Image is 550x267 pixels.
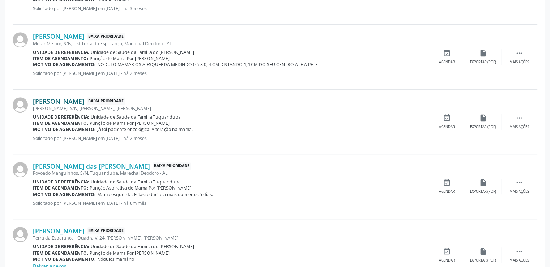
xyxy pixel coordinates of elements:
a: [PERSON_NAME] [33,97,84,105]
div: Terra da Esperanca - Quadra V, 24, [PERSON_NAME], [PERSON_NAME] [33,235,429,241]
i:  [515,114,523,122]
i: insert_drive_file [479,114,487,122]
a: [PERSON_NAME] das [PERSON_NAME] [33,162,150,170]
b: Motivo de agendamento: [33,126,96,132]
b: Motivo de agendamento: [33,191,96,198]
span: Nódulos mamário [97,256,134,262]
div: Agendar [439,124,455,130]
div: Mais ações [510,189,529,194]
a: [PERSON_NAME] [33,227,84,235]
span: Baixa Prioridade [87,33,125,40]
span: Punção de Mama Por [PERSON_NAME] [90,250,170,256]
span: NODULO MAMARIOS A ESQUERDA MEDINDO 0,5 X 0, 4 CM DISTANDO 1,4 CM DO SEU CENTRO ATE A PELE [97,62,318,68]
p: Solicitado por [PERSON_NAME] em [DATE] - há um mês [33,200,429,206]
div: Agendar [439,258,455,263]
span: Baixa Prioridade [87,227,125,235]
span: Baixa Prioridade [153,162,191,170]
b: Item de agendamento: [33,120,88,126]
b: Motivo de agendamento: [33,62,96,68]
img: img [13,162,28,177]
b: Unidade de referência: [33,179,89,185]
div: Mais ações [510,258,529,263]
p: Solicitado por [PERSON_NAME] em [DATE] - há 2 meses [33,70,429,76]
i:  [515,179,523,187]
span: Unidade de Saude da Familia do [PERSON_NAME] [91,49,194,55]
div: Morar Melhor, S/N, Usf Terra da Esperança, Marechal Deodoro - AL [33,41,429,47]
span: Mama esquerda. Ectasia ductal a mais ou menos 5 dias. [97,191,213,198]
span: Unidade de Saude da Familia do [PERSON_NAME] [91,243,194,250]
i: insert_drive_file [479,247,487,255]
i:  [515,49,523,57]
a: [PERSON_NAME] [33,32,84,40]
i: event_available [443,179,451,187]
span: Unidade de Saude da Familia Tuquanduba [91,179,181,185]
span: Punção Aspirativa de Mama Por [PERSON_NAME] [90,185,191,191]
img: img [13,97,28,113]
p: Solicitado por [PERSON_NAME] em [DATE] - há 3 meses [33,5,429,12]
span: Unidade de Saude da Familia Tuquanduba [91,114,181,120]
b: Unidade de referência: [33,114,89,120]
div: Exportar (PDF) [470,258,496,263]
div: Agendar [439,189,455,194]
b: Item de agendamento: [33,185,88,191]
div: Povoado Manguinhos, S/N, Tuquanduba, Marechal Deodoro - AL [33,170,429,176]
i: insert_drive_file [479,179,487,187]
b: Item de agendamento: [33,55,88,62]
span: Punção de Mama Por [PERSON_NAME] [90,120,170,126]
div: Mais ações [510,60,529,65]
div: Mais ações [510,124,529,130]
span: Baixa Prioridade [87,97,125,105]
i: event_available [443,247,451,255]
img: img [13,227,28,242]
b: Motivo de agendamento: [33,256,96,262]
div: [PERSON_NAME], S/N, [PERSON_NAME], [PERSON_NAME] [33,105,429,111]
span: Já foi paciente oncológica. Alteração na mama. [97,126,193,132]
b: Unidade de referência: [33,243,89,250]
img: img [13,32,28,47]
i: event_available [443,49,451,57]
b: Unidade de referência: [33,49,89,55]
i:  [515,247,523,255]
i: insert_drive_file [479,49,487,57]
b: Item de agendamento: [33,250,88,256]
i: event_available [443,114,451,122]
div: Agendar [439,60,455,65]
div: Exportar (PDF) [470,189,496,194]
span: Punção de Mama Por [PERSON_NAME] [90,55,170,62]
div: Exportar (PDF) [470,60,496,65]
div: Exportar (PDF) [470,124,496,130]
p: Solicitado por [PERSON_NAME] em [DATE] - há 2 meses [33,135,429,141]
